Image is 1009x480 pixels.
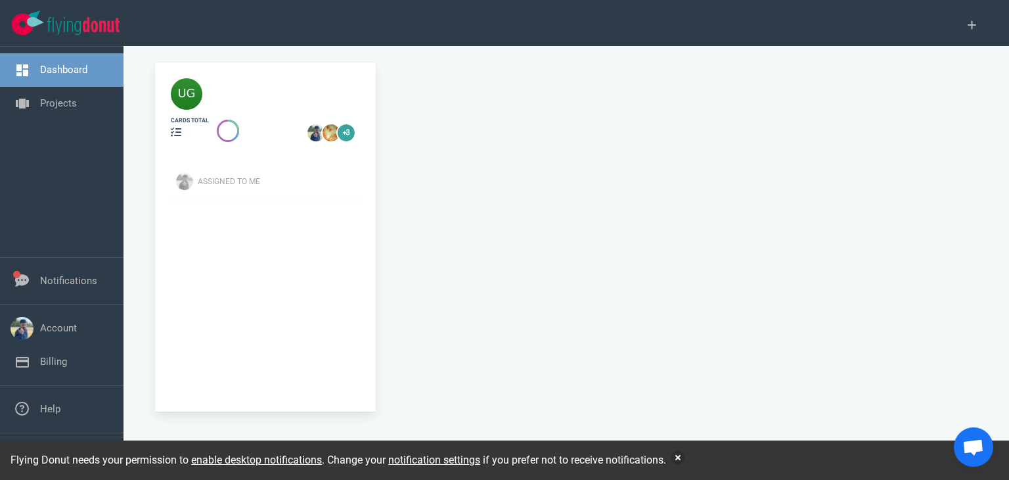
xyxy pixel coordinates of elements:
[191,454,322,466] a: enable desktop notifications
[307,124,325,141] img: 26
[40,322,77,334] a: Account
[343,129,349,136] text: +3
[198,176,368,187] div: Assigned To Me
[40,64,87,76] a: Dashboard
[388,454,480,466] a: notification settings
[40,275,97,287] a: Notifications
[47,17,120,35] img: Flying Donut text logo
[954,427,993,467] a: Open chat
[40,403,60,415] a: Help
[40,97,77,109] a: Projects
[176,173,193,190] img: Avatar
[322,454,666,466] span: . Change your if you prefer not to receive notifications.
[171,116,209,125] div: cards total
[40,356,67,368] a: Billing
[171,78,202,110] img: 40
[323,124,340,141] img: 26
[11,454,322,466] span: Flying Donut needs your permission to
